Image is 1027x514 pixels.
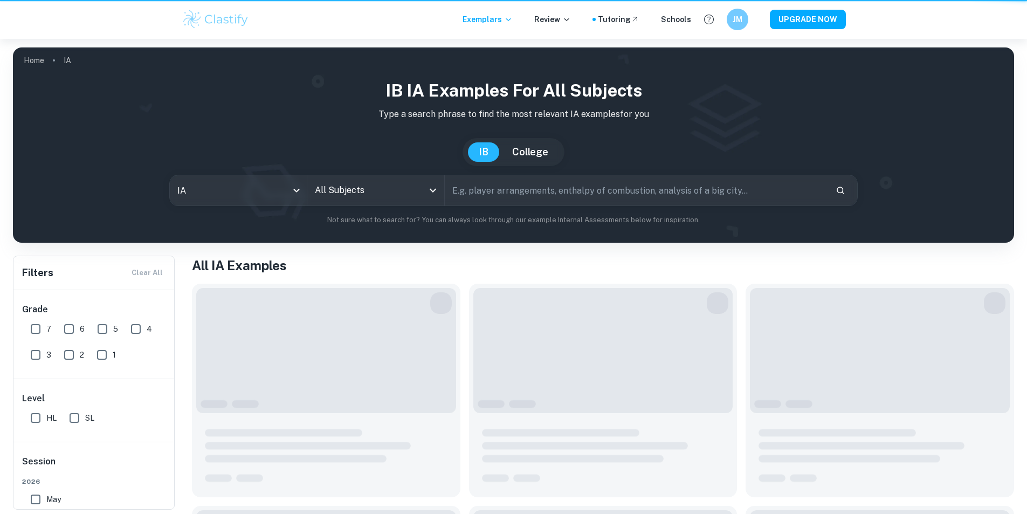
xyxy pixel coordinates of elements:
span: 5 [113,323,118,335]
span: SL [85,412,94,424]
a: Home [24,53,44,68]
span: 4 [147,323,152,335]
h6: Session [22,455,167,477]
input: E.g. player arrangements, enthalpy of combustion, analysis of a big city... [445,175,827,205]
p: Review [534,13,571,25]
span: 7 [46,323,51,335]
h6: JM [731,13,743,25]
div: IA [170,175,307,205]
p: Exemplars [463,13,513,25]
p: IA [64,54,71,66]
button: College [501,142,559,162]
h6: Level [22,392,167,405]
button: UPGRADE NOW [770,10,846,29]
img: profile cover [13,47,1014,243]
button: JM [727,9,748,30]
h1: All IA Examples [192,256,1014,275]
span: 3 [46,349,51,361]
h6: Filters [22,265,53,280]
button: Help and Feedback [700,10,718,29]
button: Search [831,181,850,200]
span: May [46,494,61,505]
span: 6 [80,323,85,335]
a: Schools [661,13,691,25]
span: 1 [113,349,116,361]
img: Clastify logo [182,9,250,30]
h6: Grade [22,303,167,316]
button: IB [468,142,499,162]
span: HL [46,412,57,424]
p: Not sure what to search for? You can always look through our example Internal Assessments below f... [22,215,1005,225]
h1: IB IA examples for all subjects [22,78,1005,104]
span: 2026 [22,477,167,486]
span: 2 [80,349,84,361]
p: Type a search phrase to find the most relevant IA examples for you [22,108,1005,121]
button: Open [425,183,440,198]
a: Tutoring [598,13,639,25]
